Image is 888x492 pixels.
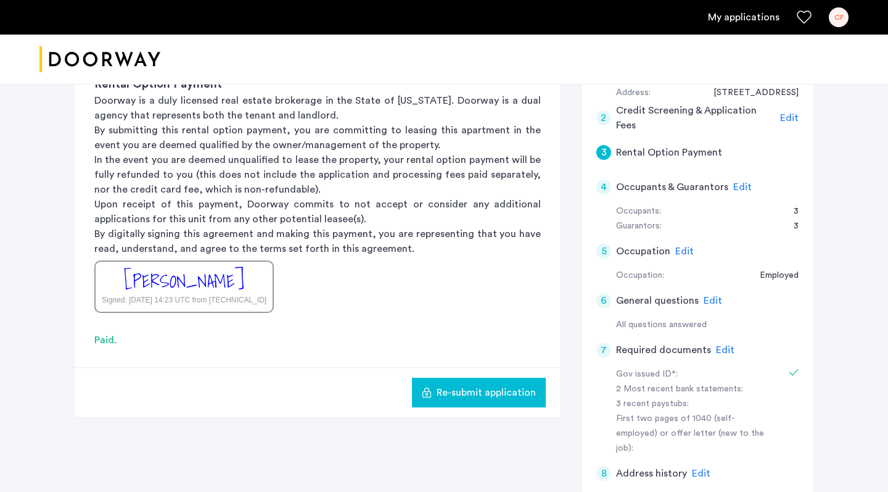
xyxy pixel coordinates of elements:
[616,145,722,160] h5: Rental Option Payment
[412,378,546,407] button: button
[616,219,662,234] div: Guarantors:
[94,227,541,256] p: By digitally signing this agreement and making this payment, you are representing that you have r...
[596,466,611,481] div: 8
[747,269,799,283] div: Employed
[616,343,711,357] h5: Required documents
[616,244,670,259] h5: Occupation
[675,246,694,256] span: Edit
[692,469,710,478] span: Edit
[596,145,611,160] div: 3
[94,123,541,152] p: By submitting this rental option payment, you are committing to leasing this apartment in the eve...
[596,293,611,308] div: 6
[39,36,160,83] img: logo
[596,110,611,125] div: 2
[781,219,799,234] div: 3
[616,367,771,382] div: Gov issued ID*:
[701,86,799,101] div: 16 Briarwood Lane
[616,412,771,456] div: First two pages of 1040 (self-employed) or offer letter (new to the job):
[780,113,799,123] span: Edit
[616,180,728,194] h5: Occupants & Guarantors
[616,466,687,481] h5: Address history
[716,345,734,355] span: Edit
[39,36,160,83] a: Cazamio logo
[596,180,611,194] div: 4
[616,293,699,308] h5: General questions
[596,343,611,357] div: 7
[616,103,776,133] h5: Credit Screening & Application Fees
[733,182,752,192] span: Edit
[124,268,244,294] div: [PERSON_NAME]
[616,86,651,101] div: Address:
[797,10,812,25] a: Favorites
[437,385,536,400] span: Re-submit application
[708,10,779,25] a: My application
[704,296,722,306] span: Edit
[94,333,541,348] div: Paid.
[102,294,266,306] div: Signed: [DATE] 14:23 UTC from [TECHNICAL_ID]
[94,152,541,197] p: In the event you are deemed unqualified to lease the property, your rental option payment will be...
[616,397,771,412] div: 3 recent paystubs:
[616,382,771,397] div: 2 Most recent bank statements:
[616,204,661,219] div: Occupants:
[596,244,611,259] div: 5
[94,197,541,227] p: Upon receipt of this payment, Doorway commits to not accept or consider any additional applicatio...
[781,204,799,219] div: 3
[94,76,541,93] h3: Rental Option Payment
[616,269,664,283] div: Occupation:
[94,93,541,123] p: Doorway is a duly licensed real estate brokerage in the State of [US_STATE]. Doorway is a dual ag...
[616,318,799,333] div: All questions answered
[829,7,849,27] div: CF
